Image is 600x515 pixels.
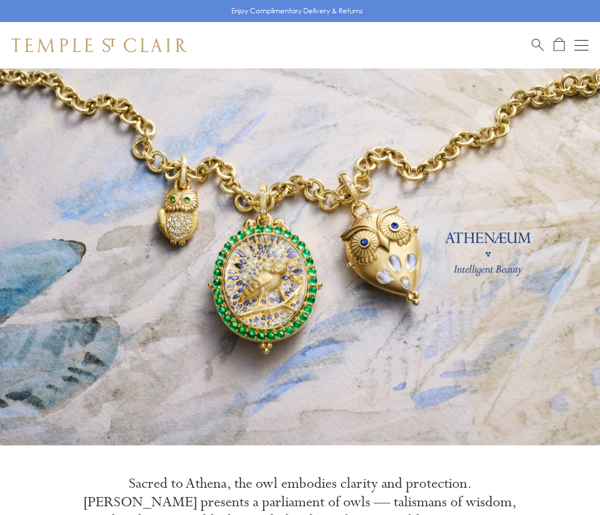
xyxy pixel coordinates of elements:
button: Open navigation [574,38,588,52]
p: Enjoy Complimentary Delivery & Returns [231,5,363,17]
img: Temple St. Clair [12,38,187,52]
a: Search [532,38,544,52]
a: Open Shopping Bag [554,38,565,52]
